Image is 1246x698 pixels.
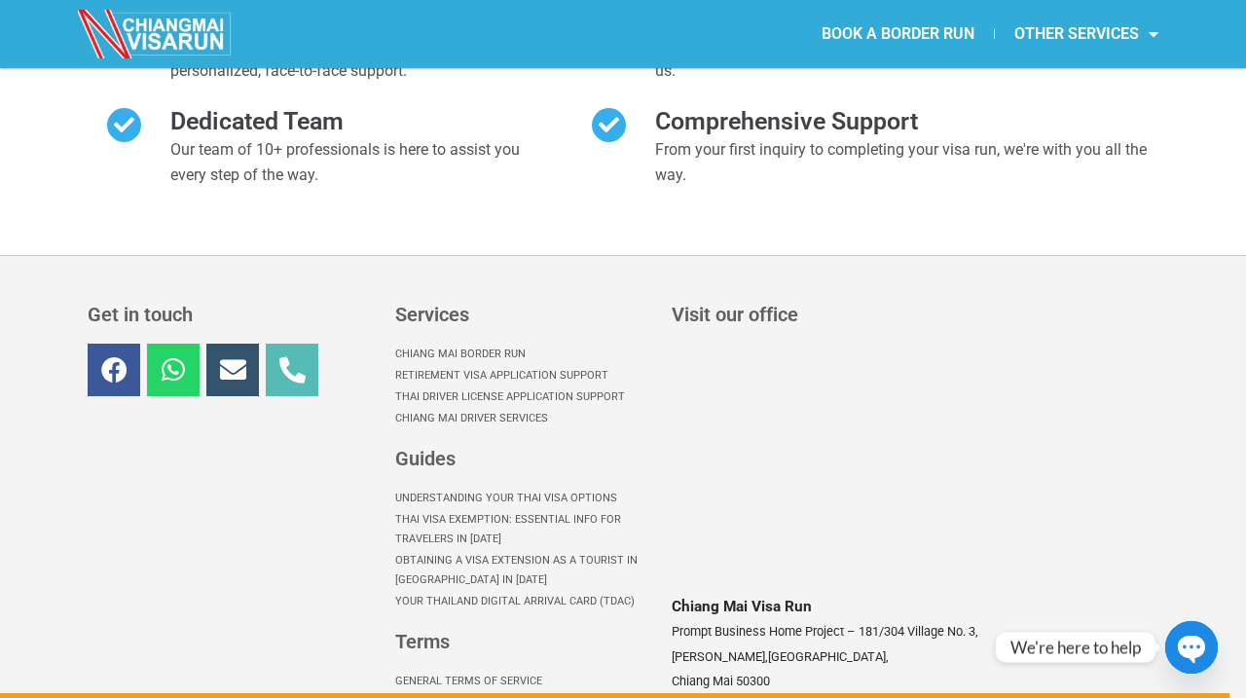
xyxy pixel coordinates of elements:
[672,598,812,615] span: Chiang Mai Visa Run
[395,550,651,591] a: Obtaining a Visa Extension as a Tourist in [GEOGRAPHIC_DATA] in [DATE]
[655,106,1178,138] h2: Comprehensive Support
[395,386,651,408] a: Thai Driver License Application Support
[395,488,651,509] a: Understanding Your Thai Visa options
[623,12,1178,56] nav: Menu
[395,632,651,651] h3: Terms
[395,408,651,429] a: Chiang Mai Driver Services
[395,305,651,324] h3: Services
[672,624,978,664] span: 181/304 Village No. 3, [PERSON_NAME],
[395,365,651,386] a: Retirement Visa Application Support
[170,106,533,138] h2: Dedicated Team
[655,137,1178,187] p: From your first inquiry to completing your visa run, we're with you all the way.
[395,591,651,612] a: Your Thailand Digital Arrival Card (TDAC)
[170,137,533,187] p: Our team of 10+ professionals is here to assist you every step of the way.
[672,649,889,689] span: [GEOGRAPHIC_DATA], Chiang Mai 50300
[395,509,651,550] a: Thai Visa Exemption: Essential Info for Travelers in [DATE]
[395,344,651,365] a: Chiang Mai Border Run
[88,305,376,324] h3: Get in touch
[395,344,651,429] nav: Menu
[802,12,994,56] a: BOOK A BORDER RUN
[395,671,651,692] a: General Terms of Service
[672,624,855,639] span: Prompt Business Home Project –
[395,488,651,612] nav: Menu
[672,305,1155,324] h3: Visit our office
[995,12,1178,56] a: OTHER SERVICES
[395,449,651,468] h3: Guides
